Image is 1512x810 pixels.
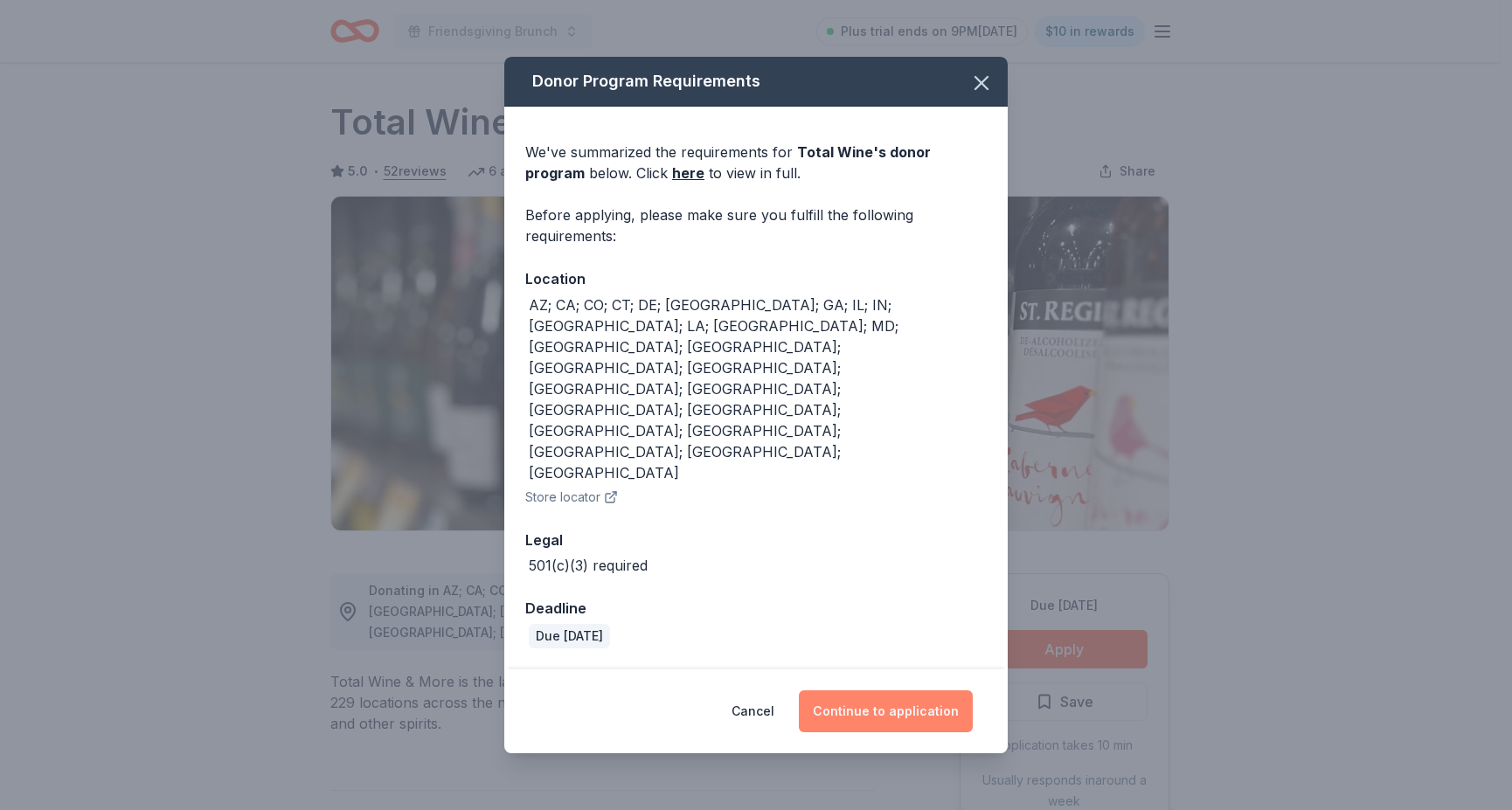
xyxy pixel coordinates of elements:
[525,267,987,290] div: Location
[799,690,973,732] button: Continue to application
[529,294,987,483] div: AZ; CA; CO; CT; DE; [GEOGRAPHIC_DATA]; GA; IL; IN; [GEOGRAPHIC_DATA]; LA; [GEOGRAPHIC_DATA]; MD; ...
[525,204,987,246] div: Before applying, please make sure you fulfill the following requirements:
[732,690,774,732] button: Cancel
[529,624,610,648] div: Due [DATE]
[672,163,704,183] a: here
[525,142,987,183] div: We've summarized the requirements for below. Click to view in full.
[525,597,987,620] div: Deadline
[525,529,987,551] div: Legal
[504,57,1008,107] div: Donor Program Requirements
[525,487,618,508] button: Store locator
[529,555,648,576] div: 501(c)(3) required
